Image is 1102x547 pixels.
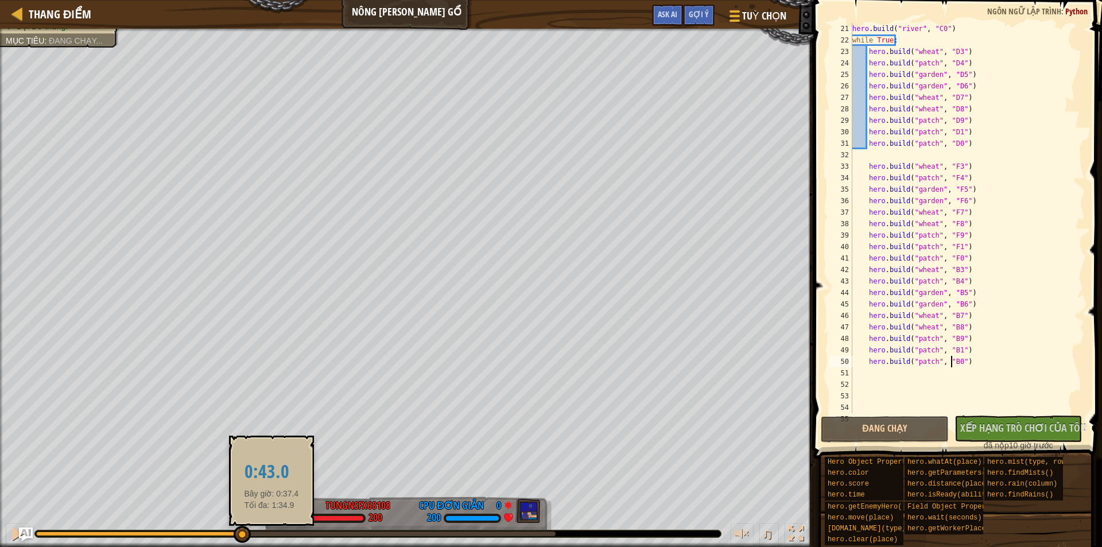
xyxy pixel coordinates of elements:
div: 45 [829,298,852,310]
span: [DOMAIN_NAME](type, place) [828,525,935,533]
span: Ngôn ngữ lập trình [987,6,1061,17]
span: Xếp hạng trò chơi của tôi! [960,421,1086,435]
span: hero.mist(type, row) [987,458,1070,466]
div: 49 [829,344,852,356]
h2: 0:43.0 [245,462,299,482]
button: Đang chạy [821,416,949,443]
div: 35 [829,184,852,195]
div: 36 [829,195,852,207]
span: hero.findMists() [987,469,1053,477]
span: hero.distance(place) [907,480,990,488]
div: 29 [829,115,852,126]
div: 47 [829,321,852,333]
div: 22 [829,34,852,46]
div: 46 [829,310,852,321]
div: 24 [829,57,852,69]
div: 23 [829,46,852,57]
div: 48 [829,333,852,344]
div: 10 giờ trước [960,440,1077,451]
span: hero.time [828,491,865,499]
div: 26 [829,80,852,92]
img: thang_avatar_frame.png [515,499,541,523]
span: hero.getParameters(type) [907,469,1007,477]
span: hero.isReady(ability) [907,491,994,499]
span: hero.findRains() [987,491,1053,499]
div: 44 [829,287,852,298]
div: 40 [829,241,852,253]
div: 55 [829,413,852,425]
div: 52 [829,379,852,390]
div: 53 [829,390,852,402]
span: Mục tiêu [6,36,44,45]
a: Thang điểm [23,6,91,22]
span: Python [1065,6,1088,17]
span: hero.getEnemyHero() [828,503,906,511]
div: 41 [829,253,852,264]
span: Field Object Properties [907,503,1003,511]
div: 39 [829,230,852,241]
button: Tuỳ chọn [720,5,793,32]
div: 28 [829,103,852,115]
div: 33 [829,161,852,172]
div: 37 [829,207,852,218]
span: Thang điểm [29,6,91,22]
span: hero.score [828,480,869,488]
span: Tuỳ chọn [742,9,786,24]
div: 200 [427,513,441,523]
span: hero.whatAt(place) [907,458,982,466]
div: CPU Đơn Giản [419,498,484,513]
span: đã nộp [984,441,1009,450]
div: 27 [829,92,852,103]
div: 0 [308,498,320,509]
span: Ask AI [658,9,677,20]
div: 0 [490,498,501,509]
span: ♫ [762,525,773,542]
button: Ctrl + P: Pause [6,523,29,547]
span: : [1061,6,1065,17]
div: 31 [829,138,852,149]
div: 51 [829,367,852,379]
div: 34 [829,172,852,184]
button: Ask AI [652,5,683,26]
div: 42 [829,264,852,276]
span: hero.getWorkerPlace() [907,525,994,533]
span: Hero Object Properties [828,458,918,466]
button: ♫ [759,523,779,547]
button: Xếp hạng trò chơi của tôi! [954,416,1082,442]
div: tungnsFX68108 [325,498,390,513]
button: Bật tắt chế độ toàn màn hình [785,523,808,547]
button: Tùy chỉnh âm lượng [731,523,754,547]
div: 30 [829,126,852,138]
div: 38 [829,218,852,230]
div: 54 [829,402,852,413]
span: hero.color [828,469,869,477]
span: hero.wait(seconds) [907,514,982,522]
div: 25 [829,69,852,80]
div: 43 [829,276,852,287]
button: Ask AI [19,527,33,541]
div: Bây giờ: 0:37.4 Tối đa: 1:34.9 [236,445,307,516]
span: hero.clear(place) [828,536,898,544]
span: Gợi ý [689,9,709,20]
div: 32 [829,149,852,161]
div: 50 [829,356,852,367]
span: hero.rain(column) [987,480,1057,488]
span: : [44,36,49,45]
span: hero.move(place) [828,514,894,522]
span: Đang chạy... [49,36,103,45]
div: 21 [829,23,852,34]
div: 200 [368,513,382,523]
